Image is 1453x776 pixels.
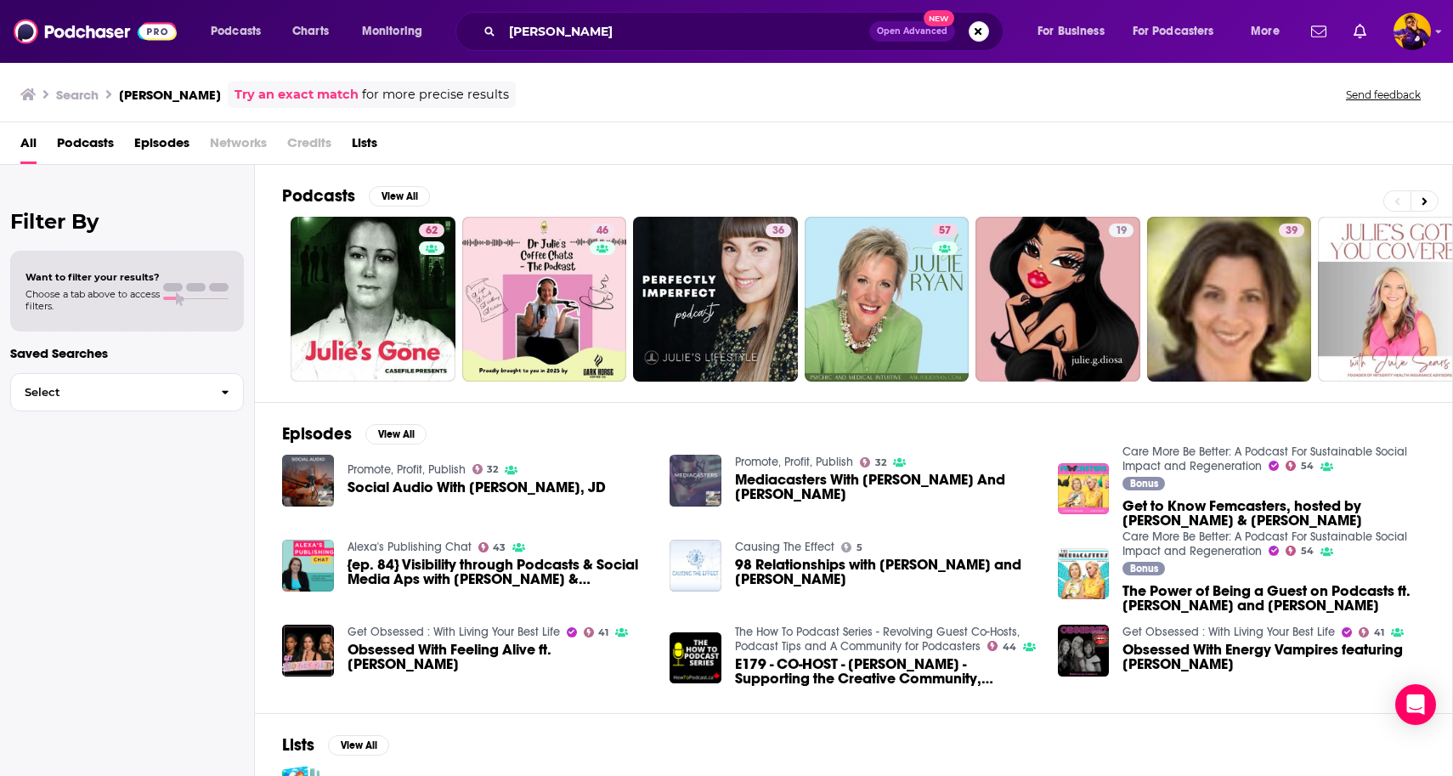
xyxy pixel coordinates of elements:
span: Obsessed With Feeling Alive ft. [PERSON_NAME] [348,643,650,671]
button: View All [328,735,389,756]
a: 19 [1109,224,1134,237]
span: Networks [210,129,267,164]
a: All [20,129,37,164]
span: 54 [1301,547,1314,555]
a: 62 [419,224,444,237]
span: 46 [596,223,608,240]
a: Podcasts [57,129,114,164]
button: open menu [1122,18,1239,45]
a: 39 [1147,217,1312,382]
span: New [924,10,954,26]
div: Open Intercom Messenger [1395,684,1436,725]
a: 39 [1279,224,1304,237]
span: 19 [1116,223,1127,240]
span: For Business [1037,20,1105,43]
span: 62 [426,223,438,240]
button: Show profile menu [1394,13,1431,50]
button: open menu [1239,18,1301,45]
a: ListsView All [282,734,389,756]
a: 5 [841,542,862,552]
a: 36 [633,217,798,382]
a: Obsessed With Feeling Alive ft. Julie Lokun [282,625,334,677]
img: Get to Know Femcasters, hosted by Corinna Bellizzi & Julie Lokun [1058,463,1110,515]
a: Care More Be Better: A Podcast For Sustainable Social Impact and Regeneration [1122,445,1407,473]
a: 62 [291,217,455,382]
span: Social Audio With [PERSON_NAME], JD [348,480,606,495]
a: 36 [766,224,791,237]
span: More [1251,20,1280,43]
button: open menu [199,18,283,45]
span: Want to filter your results? [25,271,160,283]
span: Monitoring [362,20,422,43]
img: Podchaser - Follow, Share and Rate Podcasts [14,15,177,48]
button: View All [369,186,430,207]
img: 98 Relationships with Julie Lokun and Mika Altidor [670,540,721,592]
span: E179 - CO-HOST - [PERSON_NAME] - Supporting the Creative Community, Interviewing [PERSON_NAME] an... [735,657,1037,686]
span: Mediacasters With [PERSON_NAME] And [PERSON_NAME] [735,473,1037,501]
a: Alexa's Publishing Chat [348,540,472,554]
button: Open AdvancedNew [869,21,955,42]
span: 32 [875,459,886,467]
a: Show notifications dropdown [1347,17,1373,46]
a: 43 [478,542,506,552]
span: 98 Relationships with [PERSON_NAME] and [PERSON_NAME] [735,558,1037,586]
span: 44 [1003,643,1016,651]
h2: Filter By [10,209,244,234]
span: The Power of Being a Guest on Podcasts ft. [PERSON_NAME] and [PERSON_NAME] [1122,584,1425,613]
button: Select [10,373,244,411]
img: User Profile [1394,13,1431,50]
a: 32 [860,457,886,467]
a: 46 [590,224,615,237]
h3: [PERSON_NAME] [119,87,221,103]
a: Get Obsessed : With Living Your Best Life [348,625,560,639]
a: {ep. 84} Visibility through Podcasts & Social Media Aps with Julie Lokun & Nicki Pascarella [348,558,650,586]
span: For Podcasters [1133,20,1214,43]
a: 32 [472,464,499,474]
img: Mediacasters With Corinna Bellizzi And Julie Lokun [670,455,721,507]
span: Bonus [1130,479,1158,489]
a: E179 - CO-HOST - Julie Lokun - Supporting the Creative Community, Interviewing Gary Vee and Break... [670,632,721,684]
span: Lists [352,129,377,164]
a: 44 [987,641,1016,651]
span: Credits [287,129,331,164]
a: Episodes [134,129,189,164]
a: EpisodesView All [282,423,427,445]
span: 41 [598,629,608,637]
a: 41 [584,627,609,637]
img: Obsessed With Energy Vampires featuring Julie Lokun [1058,625,1110,677]
a: Promote, Profit, Publish [348,462,466,477]
span: 5 [857,544,862,552]
h2: Podcasts [282,185,355,207]
button: Send feedback [1341,88,1426,102]
button: open menu [350,18,444,45]
span: Podcasts [211,20,261,43]
a: Obsessed With Energy Vampires featuring Julie Lokun [1122,643,1425,671]
p: Saved Searches [10,345,244,361]
a: E179 - CO-HOST - Julie Lokun - Supporting the Creative Community, Interviewing Gary Vee and Break... [735,657,1037,686]
a: 46 [462,217,627,382]
span: 41 [1374,629,1384,637]
a: Get Obsessed : With Living Your Best Life [1122,625,1335,639]
span: Charts [292,20,329,43]
span: Logged in as flaevbeatz [1394,13,1431,50]
img: {ep. 84} Visibility through Podcasts & Social Media Aps with Julie Lokun & Nicki Pascarella [282,540,334,592]
input: Search podcasts, credits, & more... [502,18,869,45]
a: 19 [975,217,1140,382]
button: View All [365,424,427,445]
a: 54 [1286,546,1314,556]
span: {ep. 84} Visibility through Podcasts & Social Media Aps with [PERSON_NAME] & [PERSON_NAME] [348,558,650,586]
span: Select [11,387,207,398]
h2: Lists [282,734,314,756]
a: Obsessed With Feeling Alive ft. Julie Lokun [348,643,650,671]
a: Try an exact match [235,85,359,105]
a: 57 [932,224,958,237]
img: The Power of Being a Guest on Podcasts ft. Corinna Bellizzi and Julie Lokun [1058,548,1110,600]
span: for more precise results [362,85,509,105]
